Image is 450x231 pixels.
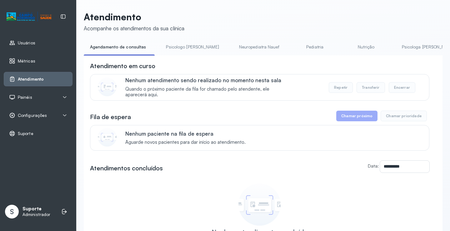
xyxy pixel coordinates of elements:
p: Nenhum paciente na fila de espera [125,130,246,137]
button: Chamar prioridade [381,111,427,121]
a: Usuários [9,40,67,46]
span: Métricas [18,58,35,64]
a: Agendamento de consultas [84,42,152,52]
span: Aguarde novos pacientes para dar início ao atendimento. [125,139,246,145]
button: Transferir [357,82,385,93]
a: Psicologo [PERSON_NAME] [160,42,225,52]
h3: Fila de espera [90,113,131,121]
p: Nenhum atendimento sendo realizado no momento nesta sala [125,77,291,83]
span: Painéis [18,95,32,100]
span: Atendimento [18,77,44,82]
a: Atendimento [9,76,67,82]
p: Administrador [22,212,50,217]
h3: Atendimentos concluídos [90,164,163,173]
h3: Atendimento em curso [90,62,155,70]
a: Neuropediatra Nauef [233,42,286,52]
img: Logotipo do estabelecimento [7,12,52,22]
p: Atendimento [84,11,184,23]
div: Acompanhe os atendimentos da sua clínica [84,25,184,32]
img: Imagem de CalloutCard [98,128,117,147]
button: Repetir [329,82,353,93]
img: Imagem de empty state [238,183,281,226]
label: Data: [368,163,379,168]
span: Suporte [18,131,33,136]
a: Nutrição [344,42,388,52]
span: Quando o próximo paciente da fila for chamado pelo atendente, ele aparecerá aqui. [125,86,291,98]
button: Encerrar [389,82,415,93]
span: Configurações [18,113,47,118]
img: Imagem de CalloutCard [98,78,117,96]
a: Pediatria [293,42,337,52]
span: Usuários [18,40,35,46]
p: Suporte [22,206,50,212]
a: Métricas [9,58,67,64]
button: Chamar próximo [336,111,377,121]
